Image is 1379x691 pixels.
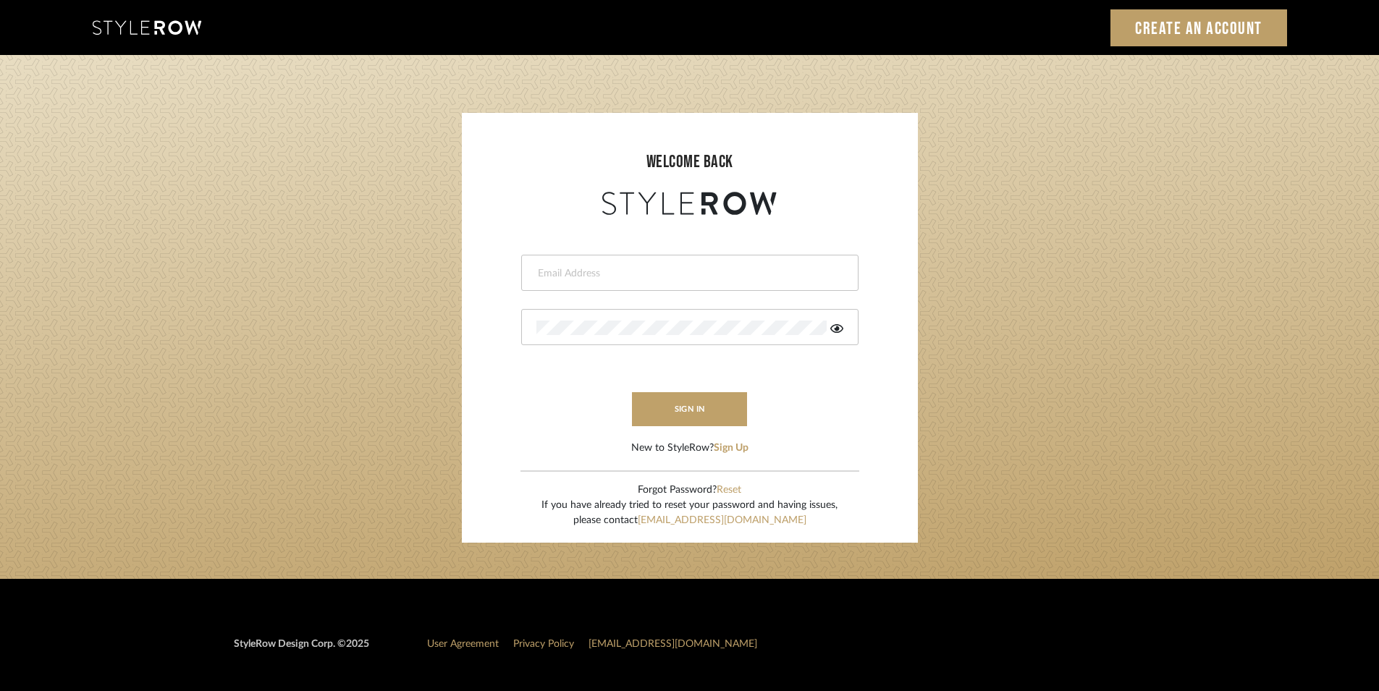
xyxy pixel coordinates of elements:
[714,441,748,456] button: Sign Up
[536,266,840,281] input: Email Address
[717,483,741,498] button: Reset
[541,498,838,528] div: If you have already tried to reset your password and having issues, please contact
[476,149,903,175] div: welcome back
[234,637,369,664] div: StyleRow Design Corp. ©2025
[427,639,499,649] a: User Agreement
[513,639,574,649] a: Privacy Policy
[632,392,748,426] button: sign in
[631,441,748,456] div: New to StyleRow?
[589,639,757,649] a: [EMAIL_ADDRESS][DOMAIN_NAME]
[1110,9,1287,46] a: Create an Account
[638,515,806,525] a: [EMAIL_ADDRESS][DOMAIN_NAME]
[541,483,838,498] div: Forgot Password?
